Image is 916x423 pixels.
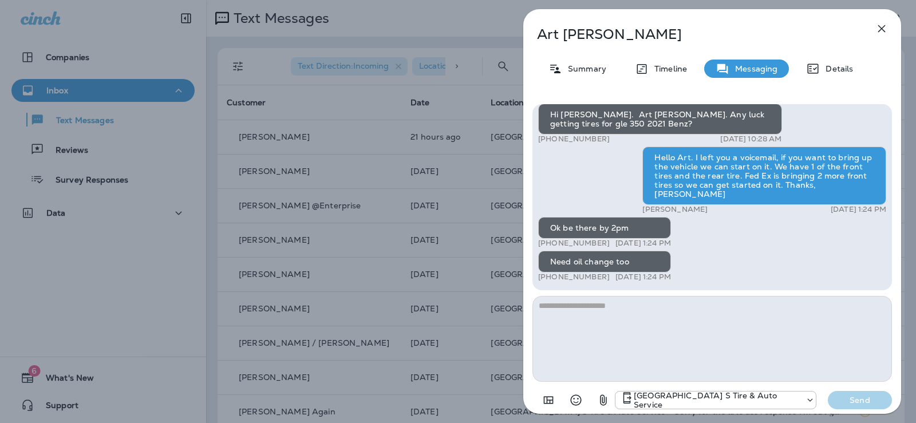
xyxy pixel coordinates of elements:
[538,272,610,282] p: [PHONE_NUMBER]
[634,391,800,409] p: [GEOGRAPHIC_DATA] S Tire & Auto Service
[642,147,886,205] div: Hello Art. I left you a voicemail, if you want to bring up the vehicle we can start on it. We hav...
[562,64,606,73] p: Summary
[615,272,671,282] p: [DATE] 1:24 PM
[538,239,610,248] p: [PHONE_NUMBER]
[538,251,671,272] div: Need oil change too
[649,64,687,73] p: Timeline
[615,391,816,409] div: +1 (301) 975-0024
[820,64,853,73] p: Details
[537,26,850,42] p: Art [PERSON_NAME]
[729,64,777,73] p: Messaging
[538,104,782,135] div: Hi [PERSON_NAME]. Art [PERSON_NAME]. Any luck getting tires for gle 350 2021 Benz?
[538,217,671,239] div: Ok be there by 2pm
[831,205,886,214] p: [DATE] 1:24 PM
[537,389,560,412] button: Add in a premade template
[642,205,708,214] p: [PERSON_NAME]
[538,135,610,144] p: [PHONE_NUMBER]
[720,135,781,144] p: [DATE] 10:28 AM
[564,389,587,412] button: Select an emoji
[615,239,671,248] p: [DATE] 1:24 PM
